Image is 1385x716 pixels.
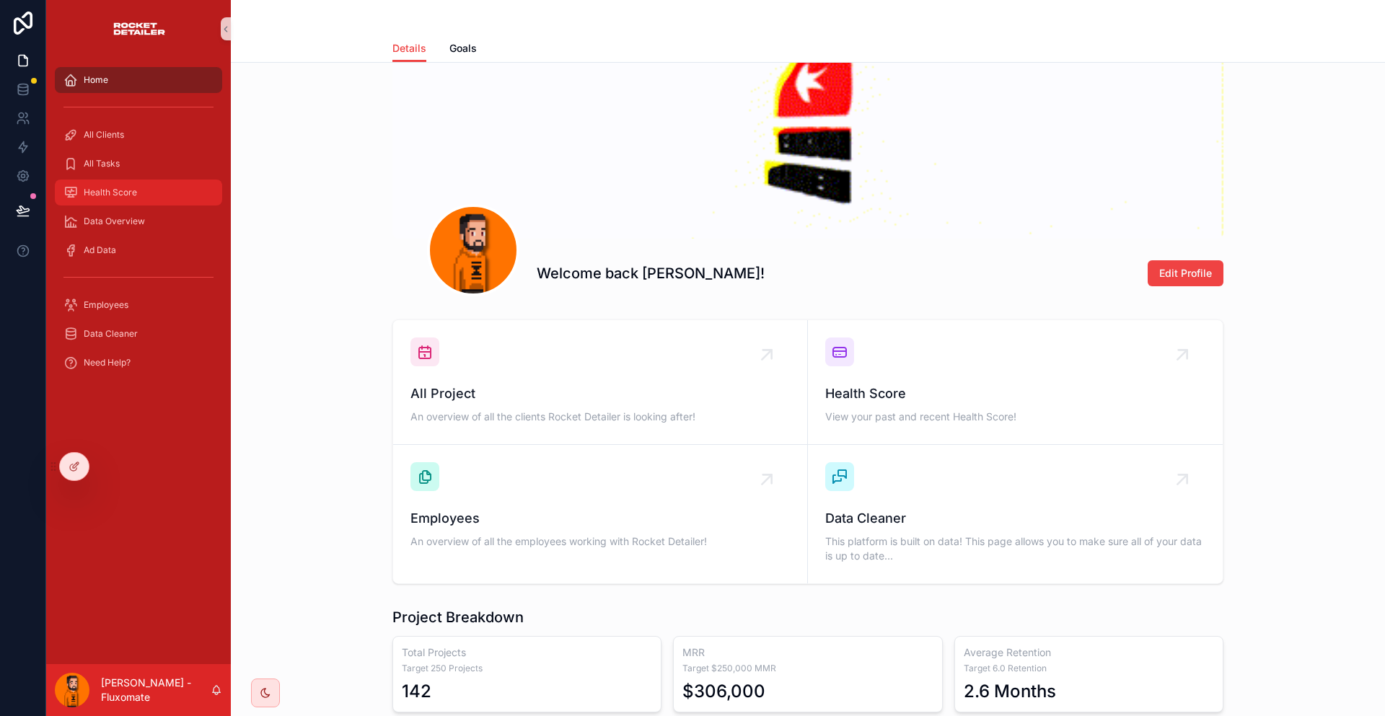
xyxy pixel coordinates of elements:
span: Target $250,000 MMR [682,663,933,674]
a: Goals [449,35,477,64]
a: Health Score [55,180,222,205]
a: Data CleanerThis platform is built on data! This page allows you to make sure all of your data is... [808,445,1223,583]
span: Employees [410,508,790,529]
span: Employees [84,299,128,311]
h1: Welcome back [PERSON_NAME]! [537,263,765,283]
span: Data Overview [84,216,145,227]
span: This platform is built on data! This page allows you to make sure all of your data is up to date... [825,534,1205,563]
a: Ad Data [55,237,222,263]
a: Data Cleaner [55,321,222,347]
span: Data Cleaner [825,508,1205,529]
a: All Tasks [55,151,222,177]
span: Target 250 Projects [402,663,652,674]
span: Health Score [84,187,137,198]
span: All Project [410,384,790,404]
a: Data Overview [55,208,222,234]
span: Ad Data [84,244,116,256]
span: Goals [449,41,477,56]
a: All ProjectAn overview of all the clients Rocket Detailer is looking after! [393,320,808,445]
span: Edit Profile [1159,266,1212,280]
span: View your past and recent Health Score! [825,410,1205,424]
button: Edit Profile [1148,260,1223,286]
a: Employees [55,292,222,318]
div: 142 [402,680,431,703]
span: All Tasks [84,158,120,169]
h3: MRR [682,645,933,660]
span: Details [392,41,426,56]
a: Health ScoreView your past and recent Health Score! [808,320,1223,445]
p: [PERSON_NAME] - Fluxomate [101,676,211,704]
div: 2.6 Months [964,680,1056,703]
h1: Project Breakdown [392,607,524,627]
h3: Average Retention [964,645,1214,660]
a: Home [55,67,222,93]
span: All Clients [84,129,124,141]
span: Data Cleaner [84,328,138,340]
a: All Clients [55,122,222,148]
div: scrollable content [46,58,231,392]
a: EmployeesAn overview of all the employees working with Rocket Detailer! [393,445,808,583]
a: Details [392,35,426,63]
span: An overview of all the employees working with Rocket Detailer! [410,534,790,549]
h3: Total Projects [402,645,652,660]
span: An overview of all the clients Rocket Detailer is looking after! [410,410,790,424]
span: Target 6.0 Retention [964,663,1214,674]
div: $306,000 [682,680,765,703]
span: Health Score [825,384,1205,404]
span: Home [84,74,108,86]
img: App logo [112,17,166,40]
